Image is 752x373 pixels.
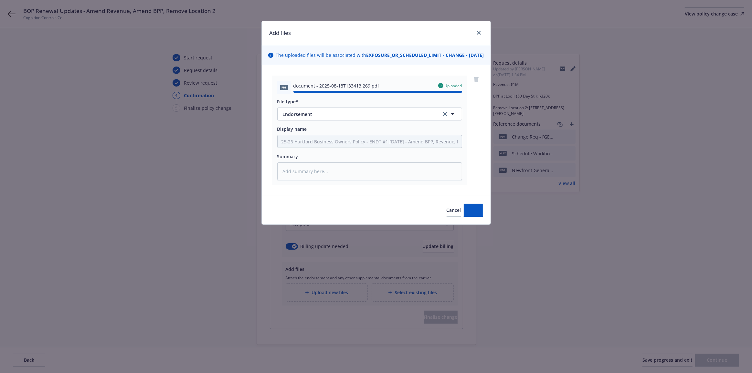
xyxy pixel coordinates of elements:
h1: Add files [270,29,291,37]
a: close [475,29,483,36]
span: pdf [280,85,288,90]
span: Cancel [447,207,461,213]
input: Add display name here... [278,135,462,148]
span: document - 2025-08-18T133413.269.pdf [293,82,379,89]
button: Cancel [447,204,461,217]
span: Uploaded [445,83,462,88]
button: Add files [464,204,483,217]
span: Add files [464,207,483,213]
span: The uploaded files will be associated with [276,52,484,58]
a: remove [472,76,480,83]
strong: EXPOSURE_OR_SCHEDULED_LIMIT - CHANGE - [DATE] [366,52,484,58]
a: clear selection [441,110,449,118]
span: File type* [277,98,299,105]
span: Display name [277,126,307,132]
span: Summary [277,153,298,160]
span: Endorsement [283,111,432,118]
button: Endorsementclear selection [277,108,462,120]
